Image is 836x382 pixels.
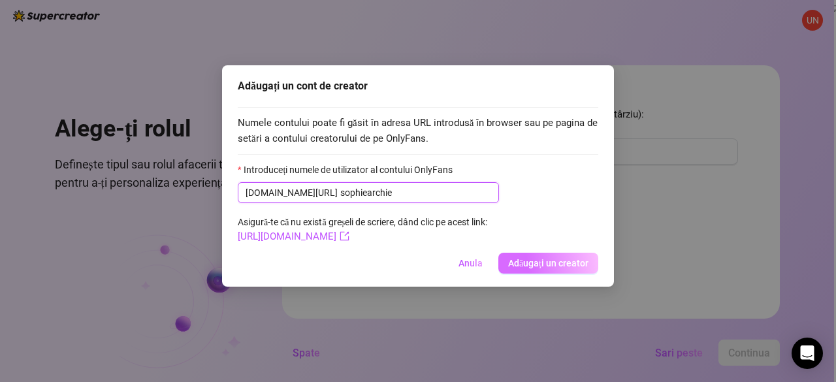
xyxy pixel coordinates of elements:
font: Anula [458,258,483,268]
font: Adăugați un creator [508,258,588,268]
font: [DOMAIN_NAME][URL] [246,187,338,198]
font: Asigură-te că nu există greșeli de scriere, dând clic pe acest link: [238,217,487,227]
button: Anula [448,253,493,274]
input: Introduceți numele de utilizator al contului OnlyFans [340,185,491,200]
font: Introduceți numele de utilizator al contului OnlyFans [244,165,453,175]
button: Adăugați un creator [498,253,598,274]
div: Deschideți Intercom Messenger [792,338,823,369]
span: export [340,231,349,241]
label: Introduceți numele de utilizator al contului OnlyFans [238,163,461,177]
font: Numele contului poate fi găsit în adresa URL introdusă în browser sau pe pagina de setări a contu... [238,117,598,144]
font: Adăugați un cont de creator [238,80,368,92]
a: [URL][DOMAIN_NAME]export [238,231,349,242]
font: [URL][DOMAIN_NAME] [238,231,336,242]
